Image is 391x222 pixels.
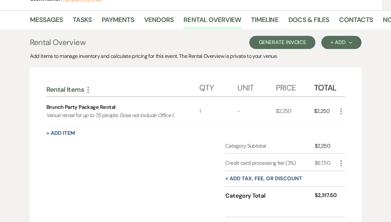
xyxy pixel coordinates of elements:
div: $2,250 [314,97,337,126]
div: Category Subtotal [225,142,314,150]
a: Docs & Files [288,14,329,29]
div: Unit [237,77,276,96]
a: Payments [102,14,134,29]
div: 1 [199,97,237,126]
div: Total [314,77,337,96]
div: Add items to manage inventory and calculate pricing for this event. The Rental Overview is privat... [30,52,361,60]
div: $2,317.50 [315,191,337,200]
div: Qty [199,77,237,96]
div: $2,250 [276,97,314,126]
button: + Add [321,36,361,49]
a: Rental Overview [183,14,241,29]
div: Credit card processing fee (3%) [225,159,314,167]
a: Timeline [251,14,279,29]
div: $2,250 [315,142,337,150]
button: Generate Invoice [249,36,315,49]
h3: Rental Overview [30,37,86,48]
a: Vendors [144,14,174,29]
div: $67.50 [315,159,337,167]
div: Rental Items [46,85,199,94]
div: Brunch Party Package Rental [46,103,115,111]
div: Price [276,77,314,96]
a: Contacts [339,14,373,29]
button: + Add Item [46,131,75,136]
button: + Add tax, fee, or discount [225,176,302,181]
p: Venue rental for up to 75 people. Does not include Office 1. [46,111,184,120]
div: + Add [330,40,352,45]
a: Messages [30,14,63,29]
div: - [237,97,276,126]
div: Category Total [225,191,314,200]
a: Tasks [73,14,92,29]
